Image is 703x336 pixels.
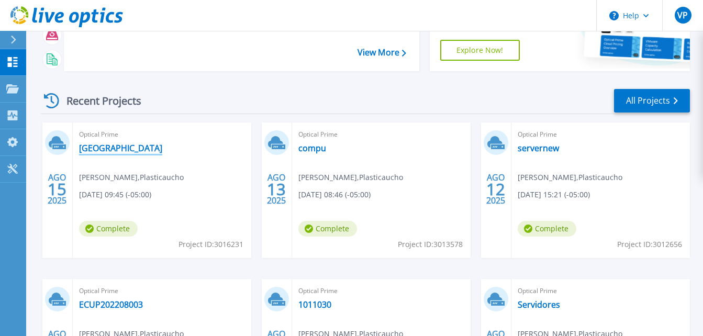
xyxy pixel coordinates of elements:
a: View More [358,48,406,58]
div: Recent Projects [40,88,155,114]
span: [PERSON_NAME] , Plasticaucho [79,172,184,183]
a: Servidores [518,299,560,310]
span: 12 [486,185,505,194]
div: AGO 2025 [486,170,506,208]
a: 1011030 [298,299,331,310]
a: Explore Now! [440,40,520,61]
span: Optical Prime [298,129,464,140]
span: Optical Prime [518,129,684,140]
span: Optical Prime [79,285,245,297]
a: servernew [518,143,559,153]
span: [DATE] 09:45 (-05:00) [79,189,151,200]
span: VP [677,11,688,19]
span: Optical Prime [518,285,684,297]
span: [PERSON_NAME] , Plasticaucho [298,172,403,183]
a: compu [298,143,326,153]
span: 15 [48,185,66,194]
span: Project ID: 3012656 [617,239,682,250]
span: Complete [79,221,138,237]
span: Optical Prime [79,129,245,140]
span: Complete [518,221,576,237]
span: 13 [267,185,286,194]
span: Project ID: 3013578 [398,239,463,250]
span: Project ID: 3016231 [178,239,243,250]
span: Complete [298,221,357,237]
span: [DATE] 15:21 (-05:00) [518,189,590,200]
a: [GEOGRAPHIC_DATA] [79,143,162,153]
a: ECUP202208003 [79,299,143,310]
span: [DATE] 08:46 (-05:00) [298,189,371,200]
a: All Projects [614,89,690,113]
div: AGO 2025 [47,170,67,208]
div: AGO 2025 [266,170,286,208]
span: Optical Prime [298,285,464,297]
span: [PERSON_NAME] , Plasticaucho [518,172,622,183]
